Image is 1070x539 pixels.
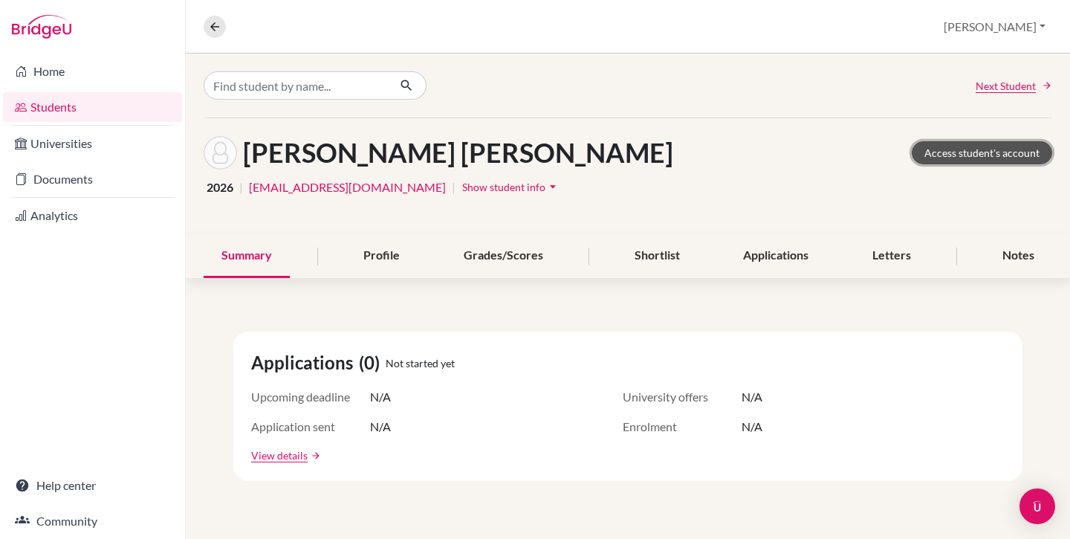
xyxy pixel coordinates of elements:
a: Home [3,57,182,86]
a: Universities [3,129,182,158]
div: Grades/Scores [446,234,561,278]
div: Notes [985,234,1052,278]
h1: [PERSON_NAME] [PERSON_NAME] [243,137,673,169]
button: [PERSON_NAME] [937,13,1052,41]
span: Show student info [462,181,545,193]
span: 2026 [207,178,233,196]
div: Shortlist [617,234,698,278]
div: Letters [855,234,929,278]
a: Documents [3,164,182,194]
a: Access student's account [912,141,1052,164]
a: arrow_forward [308,451,321,461]
span: (0) [359,349,386,376]
a: Help center [3,471,182,500]
i: arrow_drop_down [545,179,560,194]
div: Applications [725,234,826,278]
span: Upcoming deadline [251,388,370,406]
a: Students [3,92,182,122]
img: Bridge-U [12,15,71,39]
a: Community [3,506,182,536]
img: Arianna Louise V. Belza's avatar [204,136,237,170]
span: Application sent [251,418,370,436]
a: [EMAIL_ADDRESS][DOMAIN_NAME] [249,178,446,196]
span: N/A [370,418,391,436]
span: Not started yet [386,355,455,371]
span: Applications [251,349,359,376]
span: | [239,178,243,196]
span: N/A [370,388,391,406]
span: N/A [742,388,762,406]
div: Profile [346,234,418,278]
a: Next Student [976,78,1052,94]
span: N/A [742,418,762,436]
button: Show student infoarrow_drop_down [461,175,561,199]
span: | [452,178,455,196]
a: View details [251,448,308,463]
div: Summary [204,234,290,278]
input: Find student by name... [204,71,388,100]
span: Next Student [976,78,1036,94]
span: University offers [623,388,742,406]
a: Analytics [3,201,182,230]
span: Enrolment [623,418,742,436]
div: Open Intercom Messenger [1019,488,1055,524]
